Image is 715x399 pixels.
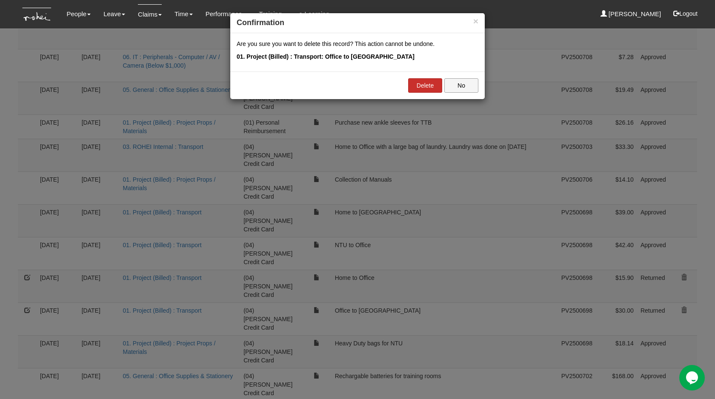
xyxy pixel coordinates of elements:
[679,365,706,390] iframe: chat widget
[237,53,415,60] strong: 01. Project (Billed) : Transport: Office to [GEOGRAPHIC_DATA]
[237,17,478,28] h4: Confirmation
[473,17,478,26] button: ×
[408,78,442,93] a: Delete
[444,78,478,93] button: No
[237,40,478,48] p: Are you sure you want to delete this record? This action cannot be undone.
